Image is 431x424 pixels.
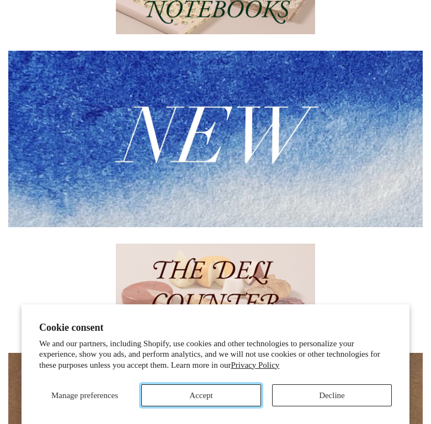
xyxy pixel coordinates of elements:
[116,244,315,329] img: The Deli Counter
[8,51,423,227] img: New.jpg__PID:f73bdf93-380a-4a35-bcfe-7823039498e1
[141,384,261,406] button: Accept
[51,391,118,400] span: Manage preferences
[272,384,392,406] button: Decline
[231,361,279,369] a: Privacy Policy
[39,339,392,371] p: We and our partners, including Shopify, use cookies and other technologies to personalize your ex...
[39,322,392,334] h2: Cookie consent
[39,384,130,406] button: Manage preferences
